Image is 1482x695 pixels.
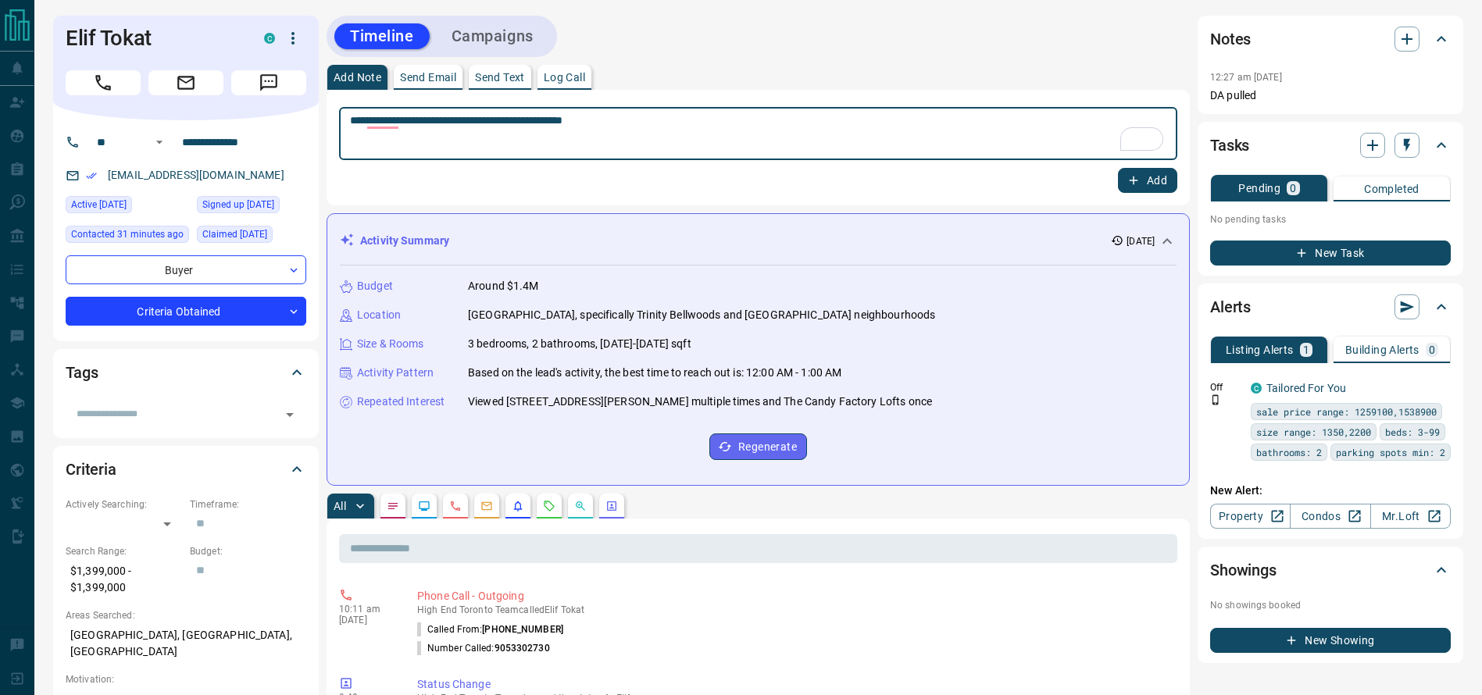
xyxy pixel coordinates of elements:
[66,672,306,686] p: Motivation:
[1210,628,1451,653] button: New Showing
[468,365,841,381] p: Based on the lead's activity, the best time to reach out is: 12:00 AM - 1:00 AM
[449,500,462,512] svg: Calls
[1303,344,1309,355] p: 1
[1251,383,1262,394] div: condos.ca
[1210,241,1451,266] button: New Task
[1256,404,1437,419] span: sale price range: 1259100,1538900
[1210,27,1251,52] h2: Notes
[339,604,394,615] p: 10:11 am
[71,226,184,242] span: Contacted 31 minutes ago
[66,354,306,391] div: Tags
[1256,424,1371,440] span: size range: 1350,2200
[1345,344,1420,355] p: Building Alerts
[436,23,549,49] button: Campaigns
[1210,551,1451,589] div: Showings
[66,226,189,248] div: Mon Oct 13 2025
[357,278,393,294] p: Budget
[417,676,1171,693] p: Status Change
[1210,504,1291,529] a: Property
[66,608,306,622] p: Areas Searched:
[202,197,274,212] span: Signed up [DATE]
[71,197,127,212] span: Active [DATE]
[148,70,223,95] span: Email
[480,500,493,512] svg: Emails
[1210,598,1451,612] p: No showings booked
[86,170,97,181] svg: Email Verified
[387,500,399,512] svg: Notes
[279,404,301,426] button: Open
[417,622,563,636] p: Called From:
[66,297,306,326] div: Criteria Obtained
[350,114,1166,154] textarea: To enrich screen reader interactions, please activate Accessibility in Grammarly extension settings
[468,394,932,410] p: Viewed [STREET_ADDRESS][PERSON_NAME] multiple times and The Candy Factory Lofts once
[1210,394,1221,405] svg: Push Notification Only
[357,336,424,352] p: Size & Rooms
[1210,87,1451,104] p: DA pulled
[197,196,306,218] div: Sun Oct 12 2025
[1364,184,1420,194] p: Completed
[66,26,241,51] h1: Elif Tokat
[190,497,306,511] p: Timeframe:
[334,23,430,49] button: Timeline
[574,500,587,512] svg: Opportunities
[417,641,550,655] p: Number Called:
[1210,294,1251,319] h2: Alerts
[1210,558,1277,583] h2: Showings
[1210,483,1451,499] p: New Alert:
[108,169,284,181] a: [EMAIL_ADDRESS][DOMAIN_NAME]
[334,501,346,511] p: All
[1336,444,1445,460] span: parking spots min: 2
[1226,344,1294,355] p: Listing Alerts
[1127,234,1155,248] p: [DATE]
[66,457,116,482] h2: Criteria
[1210,127,1451,164] div: Tasks
[1290,183,1296,194] p: 0
[512,500,524,512] svg: Listing Alerts
[417,604,1171,615] p: High End Toronto Team called Elif Tokat
[400,72,456,83] p: Send Email
[1385,424,1440,440] span: beds: 3-99
[66,497,182,511] p: Actively Searching:
[468,307,935,323] p: [GEOGRAPHIC_DATA], specifically Trinity Bellwoods and [GEOGRAPHIC_DATA] neighbourhoods
[66,70,141,95] span: Call
[357,365,434,381] p: Activity Pattern
[66,622,306,665] p: [GEOGRAPHIC_DATA], [GEOGRAPHIC_DATA], [GEOGRAPHIC_DATA]
[339,615,394,625] p: [DATE]
[150,133,169,151] button: Open
[360,233,449,249] p: Activity Summary
[1210,72,1282,83] p: 12:27 am [DATE]
[1118,168,1177,193] button: Add
[1210,20,1451,58] div: Notes
[340,226,1177,255] div: Activity Summary[DATE]
[709,433,807,460] button: Regenerate
[468,336,691,352] p: 3 bedrooms, 2 bathrooms, [DATE]-[DATE] sqft
[482,624,563,635] span: [PHONE_NUMBER]
[190,544,306,558] p: Budget:
[1210,133,1249,158] h2: Tasks
[66,544,182,558] p: Search Range:
[1266,382,1346,394] a: Tailored For You
[231,70,306,95] span: Message
[264,33,275,44] div: condos.ca
[544,72,585,83] p: Log Call
[468,278,539,294] p: Around $1.4M
[495,643,550,654] span: 9053302730
[418,500,430,512] svg: Lead Browsing Activity
[543,500,555,512] svg: Requests
[66,558,182,601] p: $1,399,000 - $1,399,000
[475,72,525,83] p: Send Text
[1238,183,1280,194] p: Pending
[357,394,445,410] p: Repeated Interest
[1210,208,1451,231] p: No pending tasks
[1256,444,1322,460] span: bathrooms: 2
[1290,504,1370,529] a: Condos
[1370,504,1451,529] a: Mr.Loft
[66,451,306,488] div: Criteria
[1210,288,1451,326] div: Alerts
[1210,380,1241,394] p: Off
[202,226,267,242] span: Claimed [DATE]
[66,360,98,385] h2: Tags
[66,196,189,218] div: Sun Oct 12 2025
[417,588,1171,604] p: Phone Call - Outgoing
[197,226,306,248] div: Sun Oct 12 2025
